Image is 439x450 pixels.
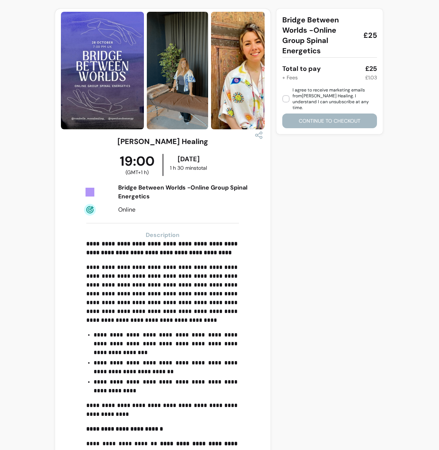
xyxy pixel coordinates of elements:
div: Bridge Between Worlds -Online Group Spinal Energetics [118,183,261,201]
span: Bridge Between Worlds -Online Group Spinal Energetics [282,15,358,56]
div: Total to pay [282,64,321,74]
img: https://d3pz9znudhj10h.cloudfront.net/5936ea02-e7c4-4f79-9859-42df949e78e5 [61,12,144,129]
h3: [PERSON_NAME] Healing [117,136,208,147]
div: Online [118,205,261,214]
h3: Description [86,231,239,240]
div: + Fees [282,74,298,81]
span: ( GMT+1 h ) [126,169,149,176]
span: £25 [363,30,377,40]
div: 19:00 [112,154,163,176]
div: [DATE] [165,154,212,164]
img: https://d3pz9znudhj10h.cloudfront.net/f28bc764-044c-4fc5-8cc6-afe711ce91b3 [147,12,208,129]
div: £1.03 [365,74,377,81]
img: https://d3pz9znudhj10h.cloudfront.net/0b4de806-19ec-43b8-9de3-aa0ebd2fc94d [211,12,299,129]
div: £25 [365,64,377,74]
button: Continue to checkout [282,114,377,128]
img: Tickets Icon [84,186,96,198]
div: 1 h 30 mins total [165,164,212,172]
